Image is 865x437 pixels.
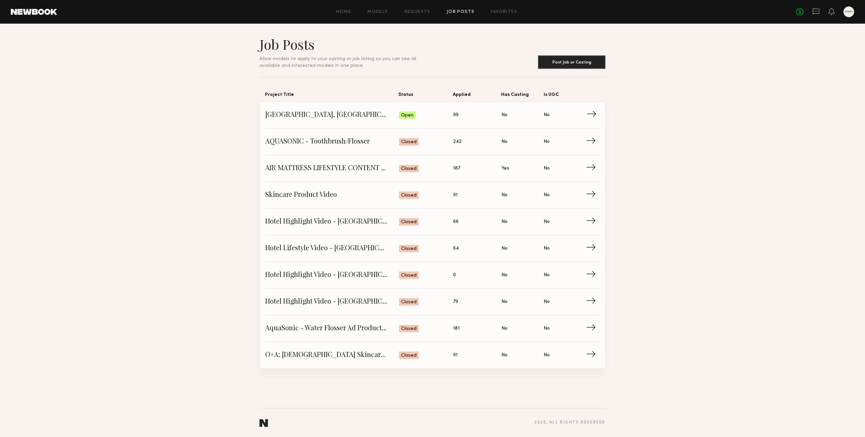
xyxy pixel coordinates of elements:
a: Home [336,10,351,14]
span: → [586,137,600,147]
span: Is UGC [544,91,586,102]
a: Requests [404,10,430,14]
span: → [586,324,600,334]
span: AQUASONIC - Toothbrush/Flosser [265,137,399,147]
a: Hotel Highlight Video - [GEOGRAPHIC_DATA][PERSON_NAME]Closed0NoNo→ [265,262,600,289]
span: → [586,350,600,360]
a: Models [367,10,388,14]
span: No [544,325,550,332]
span: No [544,352,550,359]
span: Closed [401,165,417,172]
a: AQUASONIC - Toothbrush/FlosserClosed242NoNo→ [265,129,600,155]
a: O+A: [DEMOGRAPHIC_DATA] Skincare Product ShootClosed91NoNo→ [265,342,600,368]
span: No [501,245,508,252]
span: → [586,163,600,174]
span: Closed [401,246,417,252]
span: 64 [453,245,459,252]
span: Hotel Highlight Video - [GEOGRAPHIC_DATA], [GEOGRAPHIC_DATA] [265,217,399,227]
span: 99 [453,111,459,119]
span: No [544,191,550,199]
span: No [544,111,550,119]
span: No [501,138,508,146]
button: Post Job or Casting [538,55,605,69]
span: Hotel Highlight Video - [GEOGRAPHIC_DATA][PERSON_NAME] [265,297,399,307]
span: Hotel Highlight Video - [GEOGRAPHIC_DATA][PERSON_NAME] [265,270,399,280]
span: 79 [453,298,458,306]
span: No [501,352,508,359]
span: No [544,272,550,279]
span: No [501,218,508,226]
span: → [586,190,600,200]
span: No [544,218,550,226]
span: Has Casting [501,91,544,102]
span: No [501,272,508,279]
span: No [544,298,550,306]
span: 66 [453,218,459,226]
span: Closed [401,299,417,306]
span: AIR MATTRESS LIFESTYLE CONTENT SHOOT [265,163,399,174]
span: → [586,297,600,307]
span: AquaSonic - Water Flosser Ad Production [265,324,399,334]
span: Applied [453,91,501,102]
span: No [544,165,550,172]
span: Status [398,91,453,102]
a: Skincare Product VideoClosed91NoNo→ [265,182,600,209]
span: Closed [401,272,417,279]
span: Project Title [265,91,398,102]
span: [GEOGRAPHIC_DATA], [GEOGRAPHIC_DATA] - Luxury Hotel Content [265,110,399,120]
span: Allow models to apply to your casting or job listing so you can see all available and interested ... [259,57,416,68]
span: 181 [453,325,460,332]
span: Closed [401,326,417,332]
span: No [501,325,508,332]
a: Hotel Lifestyle Video - [GEOGRAPHIC_DATA]Closed64NoNo→ [265,235,600,262]
span: 187 [453,165,460,172]
a: AIR MATTRESS LIFESTYLE CONTENT SHOOTClosed187YesNo→ [265,155,600,182]
a: AquaSonic - Water Flosser Ad ProductionClosed181NoNo→ [265,315,600,342]
span: 0 [453,272,456,279]
div: 2025 , all rights reserved [534,420,605,425]
span: → [586,270,600,280]
span: 91 [453,191,458,199]
span: O+A: [DEMOGRAPHIC_DATA] Skincare Product Shoot [265,350,399,360]
a: [GEOGRAPHIC_DATA], [GEOGRAPHIC_DATA] - Luxury Hotel ContentOpen99NoNo→ [265,102,600,129]
span: No [544,245,550,252]
span: No [501,111,508,119]
a: Hotel Highlight Video - [GEOGRAPHIC_DATA][PERSON_NAME]Closed79NoNo→ [265,289,600,315]
a: Job Posts [447,10,475,14]
span: Hotel Lifestyle Video - [GEOGRAPHIC_DATA] [265,243,399,254]
span: Closed [401,219,417,226]
span: No [501,298,508,306]
span: No [501,191,508,199]
span: Closed [401,352,417,359]
span: Open [401,112,414,119]
span: No [544,138,550,146]
a: Hotel Highlight Video - [GEOGRAPHIC_DATA], [GEOGRAPHIC_DATA]Closed66NoNo→ [265,209,600,235]
span: 91 [453,352,458,359]
h1: Job Posts [259,36,432,53]
span: → [587,110,600,120]
span: Yes [501,165,509,172]
a: Favorites [491,10,517,14]
span: → [586,243,600,254]
span: Closed [401,192,417,199]
span: 242 [453,138,462,146]
span: → [586,217,600,227]
span: Skincare Product Video [265,190,399,200]
span: Closed [401,139,417,146]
